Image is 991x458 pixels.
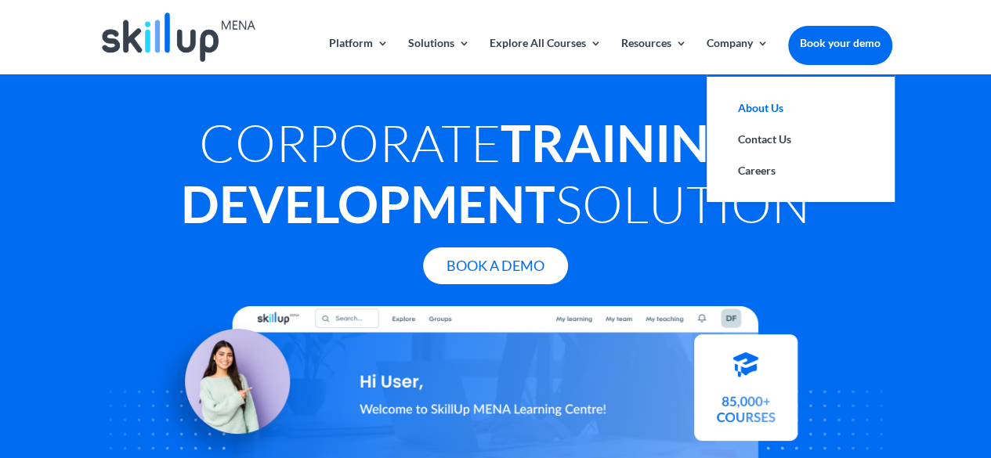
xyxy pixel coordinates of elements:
[788,26,892,60] a: Book your demo
[408,38,470,74] a: Solutions
[722,124,879,155] a: Contact Us
[102,13,255,62] img: Skillup Mena
[329,38,389,74] a: Platform
[490,38,602,74] a: Explore All Courses
[621,38,687,74] a: Resources
[707,38,769,74] a: Company
[730,289,991,458] iframe: Chat Widget
[694,341,798,448] img: Courses library - SkillUp MENA
[181,112,792,234] strong: Training & Development
[99,112,892,242] h1: Corporate Solution
[722,155,879,186] a: Careers
[423,247,568,284] a: Book A Demo
[722,92,879,124] a: About Us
